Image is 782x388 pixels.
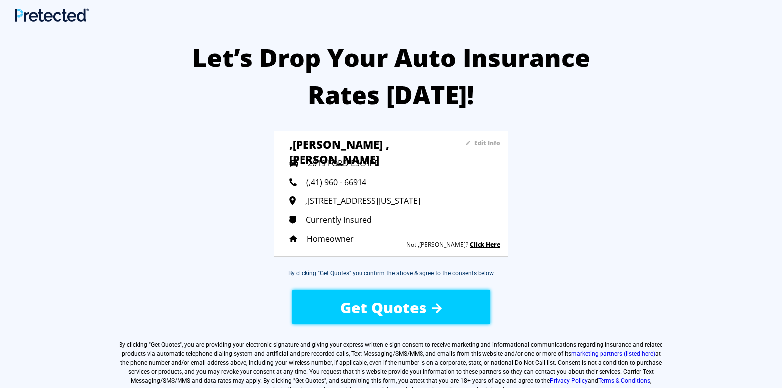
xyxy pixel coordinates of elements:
[15,8,89,22] img: Main Logo
[340,297,427,318] span: Get Quotes
[550,377,588,384] a: Privacy Policy
[151,341,180,348] span: Get Quotes
[305,195,420,206] span: ,[STREET_ADDRESS][US_STATE]
[598,377,650,384] a: Terms & Conditions
[406,240,468,249] sapn: Not ,[PERSON_NAME]?
[306,177,366,188] span: (,41) 960 - 66914
[289,137,435,152] h3: ,[PERSON_NAME] ,[PERSON_NAME]
[288,269,494,278] div: By clicking "Get Quotes" you confirm the above & agree to the consents below
[292,290,490,324] button: Get Quotes
[307,233,354,244] span: Homeowner
[306,214,372,225] span: Currently Insured
[571,350,655,357] a: marketing partners (listed here)
[474,139,500,147] sapn: Edit Info
[470,240,500,249] a: Click Here
[308,158,379,169] span: 2019 FORD ESCAPE
[183,39,599,114] h2: Let’s Drop Your Auto Insurance Rates [DATE]!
